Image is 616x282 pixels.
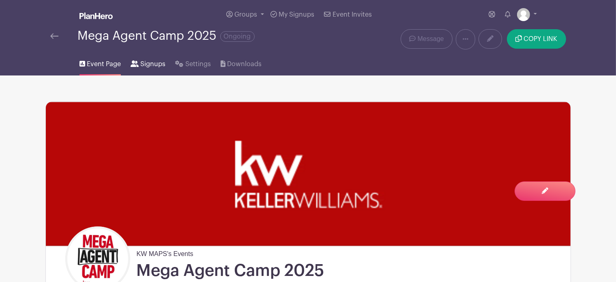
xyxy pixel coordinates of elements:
[279,11,314,18] span: My Signups
[78,29,255,43] div: Mega Agent Camp 2025
[524,36,558,42] span: COPY LINK
[137,246,193,259] span: KW MAPS's Events
[507,29,566,49] button: COPY LINK
[140,59,165,69] span: Signups
[227,59,262,69] span: Downloads
[79,13,113,19] img: logo_white-6c42ec7e38ccf1d336a20a19083b03d10ae64f83f12c07503d8b9e83406b4c7d.svg
[418,34,444,44] span: Message
[220,31,255,42] span: Ongoing
[175,50,210,75] a: Settings
[221,50,262,75] a: Downloads
[234,11,257,18] span: Groups
[517,8,530,21] img: default-ce2991bfa6775e67f084385cd625a349d9dcbb7a52a09fb2fda1e96e2d18dcdb.png
[333,11,372,18] span: Event Invites
[46,102,571,246] img: kw-logo-large.png
[401,29,452,49] a: Message
[185,59,211,69] span: Settings
[87,59,121,69] span: Event Page
[79,50,121,75] a: Event Page
[131,50,165,75] a: Signups
[50,33,58,39] img: back-arrow-29a5d9b10d5bd6ae65dc969a981735edf675c4d7a1fe02e03b50dbd4ba3cdb55.svg
[137,260,324,281] h1: Mega Agent Camp 2025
